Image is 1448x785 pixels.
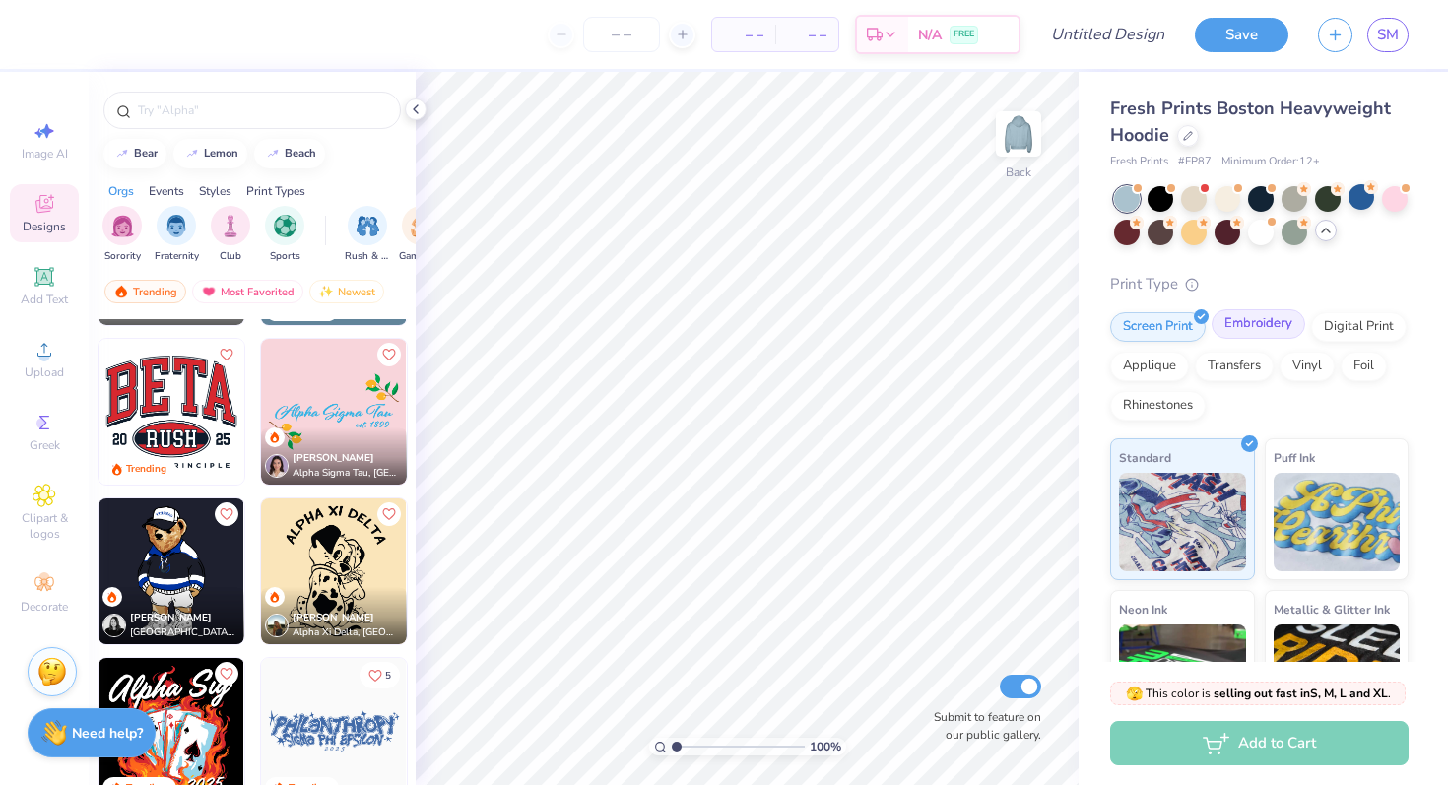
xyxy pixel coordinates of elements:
span: Neon Ink [1119,599,1167,620]
span: Sports [270,249,300,264]
img: Avatar [102,614,126,637]
img: Game Day Image [411,215,433,237]
img: Puff Ink [1274,473,1401,571]
div: Rhinestones [1110,391,1206,421]
img: Sports Image [274,215,296,237]
button: lemon [173,139,247,168]
span: – – [787,25,826,45]
label: Submit to feature on our public gallery. [923,708,1041,744]
div: filter for Sports [265,206,304,264]
div: Vinyl [1280,352,1335,381]
div: bear [134,148,158,159]
span: # FP87 [1178,154,1212,170]
button: Like [377,343,401,366]
span: Image AI [22,146,68,162]
span: 5 [385,671,391,681]
a: SM [1367,18,1409,52]
img: Neon Ink [1119,624,1246,723]
button: Like [215,343,238,366]
img: 24b920d6-8f33-49a2-8fe4-94e8be2f3f20 [243,498,389,644]
span: Decorate [21,599,68,615]
span: Minimum Order: 12 + [1221,154,1320,170]
span: Upload [25,364,64,380]
button: bear [103,139,166,168]
img: Newest.gif [318,285,334,298]
span: SM [1377,24,1399,46]
button: filter button [265,206,304,264]
div: Trending [126,462,166,477]
img: Avatar [265,614,289,637]
div: filter for Game Day [399,206,444,264]
div: Digital Print [1311,312,1407,342]
button: filter button [155,206,199,264]
img: most_fav.gif [201,285,217,298]
span: Clipart & logos [10,510,79,542]
span: Metallic & Glitter Ink [1274,599,1390,620]
div: filter for Rush & Bid [345,206,390,264]
button: filter button [102,206,142,264]
img: Metallic & Glitter Ink [1274,624,1401,723]
span: Fresh Prints [1110,154,1168,170]
span: – – [724,25,763,45]
span: Add Text [21,292,68,307]
span: [PERSON_NAME] [130,611,212,624]
button: filter button [345,206,390,264]
img: trend_line.gif [265,148,281,160]
img: trending.gif [113,285,129,298]
strong: Need help? [72,724,143,743]
img: acb90624-cc18-431d-b588-a3204d7d5e72 [99,339,244,485]
img: Standard [1119,473,1246,571]
span: [PERSON_NAME] [293,611,374,624]
div: Newest [309,280,384,303]
img: 5918a40d-d7de-426d-acbc-b4208d106fb3 [261,339,407,485]
span: Sorority [104,249,141,264]
span: Alpha Sigma Tau, [GEOGRAPHIC_DATA] [293,466,399,481]
img: e50b8c62-5a78-4244-af6d-c8c9af98ebfb [99,498,244,644]
span: [GEOGRAPHIC_DATA], [GEOGRAPHIC_DATA] [130,625,236,640]
span: Fraternity [155,249,199,264]
button: filter button [211,206,250,264]
img: Club Image [220,215,241,237]
button: Like [360,662,400,688]
button: filter button [399,206,444,264]
img: trend_line.gif [114,148,130,160]
div: Print Types [246,182,305,200]
span: Puff Ink [1274,447,1315,468]
img: Back [999,114,1038,154]
div: Trending [104,280,186,303]
span: Greek [30,437,60,453]
div: Print Type [1110,273,1409,295]
img: 8150b080-e9b3-4a1e-b353-908b4bc64fa5 [243,339,389,485]
span: 100 % [810,738,841,755]
div: Orgs [108,182,134,200]
span: FREE [954,28,974,41]
div: Foil [1341,352,1387,381]
span: Club [220,249,241,264]
span: [PERSON_NAME] [293,451,374,465]
span: 🫣 [1126,685,1143,703]
div: Styles [199,182,231,200]
img: Sorority Image [111,215,134,237]
div: beach [285,148,316,159]
img: Avatar [265,454,289,478]
span: N/A [918,25,942,45]
span: Alpha Xi Delta, [GEOGRAPHIC_DATA] [293,625,399,640]
span: Designs [23,219,66,234]
div: Events [149,182,184,200]
span: This color is . [1126,685,1391,702]
img: 4e04b4cf-6216-487b-bde0-d27112d7cb4e [406,498,552,644]
div: Back [1006,164,1031,181]
div: Most Favorited [192,280,303,303]
span: Standard [1119,447,1171,468]
input: – – [583,17,660,52]
input: Untitled Design [1035,15,1180,54]
span: Rush & Bid [345,249,390,264]
span: Game Day [399,249,444,264]
div: Applique [1110,352,1189,381]
img: Fraternity Image [165,215,187,237]
input: Try "Alpha" [136,100,388,120]
div: filter for Fraternity [155,206,199,264]
img: 49746188-e640-4839-aa40-9569da516896 [261,498,407,644]
div: Embroidery [1212,309,1305,339]
img: Rush & Bid Image [357,215,379,237]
